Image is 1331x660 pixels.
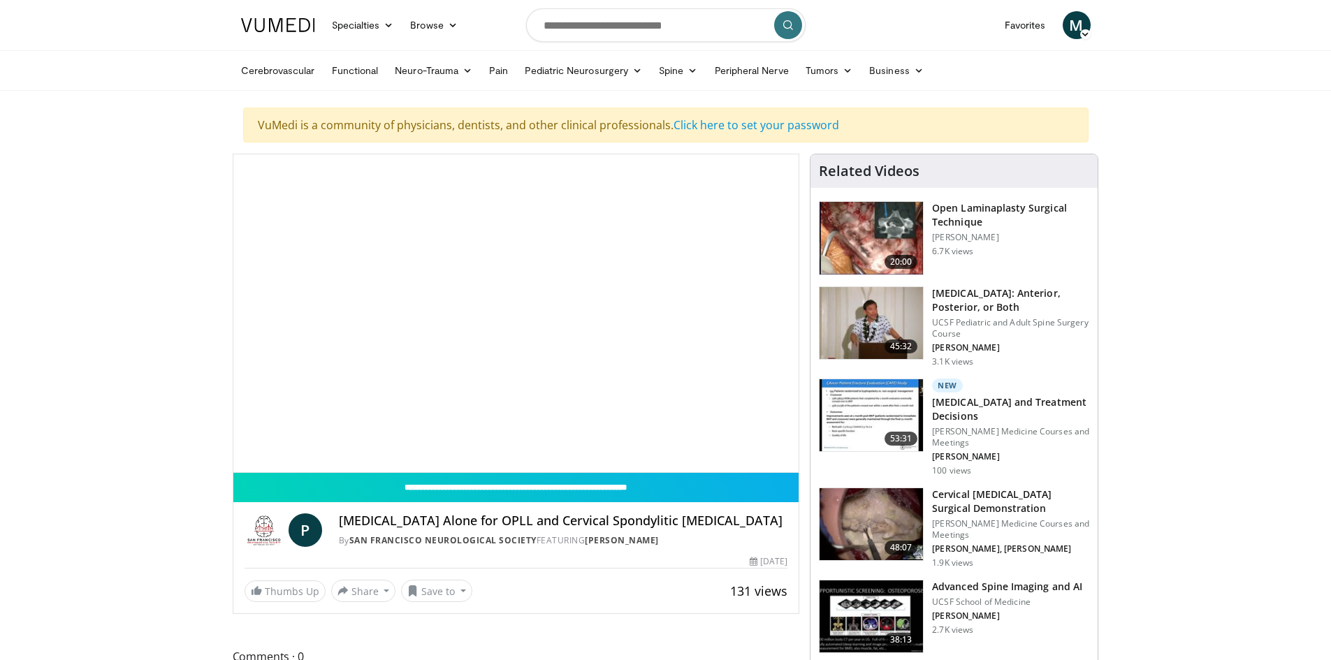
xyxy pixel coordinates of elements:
p: 100 views [932,465,971,476]
h3: [MEDICAL_DATA]: Anterior, Posterior, or Both [932,286,1089,314]
a: Browse [402,11,466,39]
img: 37a1ca3d-d002-4404-841e-646848b90b5b.150x105_q85_crop-smart_upscale.jpg [820,379,923,452]
a: Business [861,57,932,85]
a: Thumbs Up [245,580,326,602]
a: Neuro-Trauma [386,57,481,85]
p: 1.9K views [932,557,973,569]
img: 58157025-f9e2-4eaf-bae6-ce946b9fa9fb.150x105_q85_crop-smart_upscale.jpg [820,488,923,561]
p: UCSF School of Medicine [932,596,1082,608]
span: 48:07 [885,541,918,555]
img: VuMedi Logo [241,18,315,32]
p: [PERSON_NAME] Medicine Courses and Meetings [932,518,1089,541]
h3: [MEDICAL_DATA] and Treatment Decisions [932,395,1089,423]
a: Pediatric Neurosurgery [516,57,650,85]
span: 131 views [730,582,787,599]
a: 48:07 Cervical [MEDICAL_DATA] Surgical Demonstration [PERSON_NAME] Medicine Courses and Meetings ... [819,487,1089,569]
p: 6.7K views [932,246,973,257]
a: 38:13 Advanced Spine Imaging and AI UCSF School of Medicine [PERSON_NAME] 2.7K views [819,580,1089,654]
a: Tumors [797,57,861,85]
a: Pain [481,57,516,85]
p: [PERSON_NAME], [PERSON_NAME] [932,543,1089,555]
p: [PERSON_NAME] [932,342,1089,353]
a: M [1063,11,1091,39]
a: P [289,513,322,547]
div: VuMedi is a community of physicians, dentists, and other clinical professionals. [243,108,1089,142]
p: [PERSON_NAME] [932,232,1089,243]
div: [DATE] [750,555,787,568]
a: Click here to set your password [674,117,839,133]
img: San Francisco Neurological Society [245,513,283,547]
input: Search topics, interventions [526,8,806,42]
a: [PERSON_NAME] [585,534,659,546]
a: 53:31 New [MEDICAL_DATA] and Treatment Decisions [PERSON_NAME] Medicine Courses and Meetings [PER... [819,379,1089,476]
video-js: Video Player [233,154,799,473]
a: 45:32 [MEDICAL_DATA]: Anterior, Posterior, or Both UCSF Pediatric and Adult Spine Surgery Course ... [819,286,1089,367]
img: hell_1.png.150x105_q85_crop-smart_upscale.jpg [820,202,923,274]
a: Favorites [996,11,1054,39]
span: 38:13 [885,633,918,647]
h4: [MEDICAL_DATA] Alone for OPLL and Cervical Spondylitic [MEDICAL_DATA] [339,513,787,529]
a: Functional [323,57,387,85]
p: 3.1K views [932,356,973,367]
p: [PERSON_NAME] Medicine Courses and Meetings [932,426,1089,448]
h3: Cervical [MEDICAL_DATA] Surgical Demonstration [932,487,1089,515]
button: Save to [401,580,472,602]
p: 2.7K views [932,624,973,636]
button: Share [331,580,396,602]
span: 20:00 [885,255,918,269]
p: [PERSON_NAME] [932,451,1089,462]
a: San Francisco Neurological Society [349,534,537,546]
h3: Open Laminaplasty Surgical Technique [932,201,1089,229]
img: 6b20b019-4137-448d-985c-834860bb6a08.150x105_q85_crop-smart_upscale.jpg [820,580,923,653]
p: [PERSON_NAME] [932,610,1082,622]
h3: Advanced Spine Imaging and AI [932,580,1082,594]
span: 45:32 [885,339,918,353]
img: 39881e2b-1492-44db-9479-cec6abaf7e70.150x105_q85_crop-smart_upscale.jpg [820,287,923,360]
p: UCSF Pediatric and Adult Spine Surgery Course [932,317,1089,339]
p: New [932,379,963,393]
a: Spine [650,57,706,85]
h4: Related Videos [819,163,919,179]
a: Peripheral Nerve [706,57,797,85]
a: Specialties [323,11,402,39]
span: 53:31 [885,432,918,446]
div: By FEATURING [339,534,787,547]
a: 20:00 Open Laminaplasty Surgical Technique [PERSON_NAME] 6.7K views [819,201,1089,275]
a: Cerebrovascular [233,57,323,85]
